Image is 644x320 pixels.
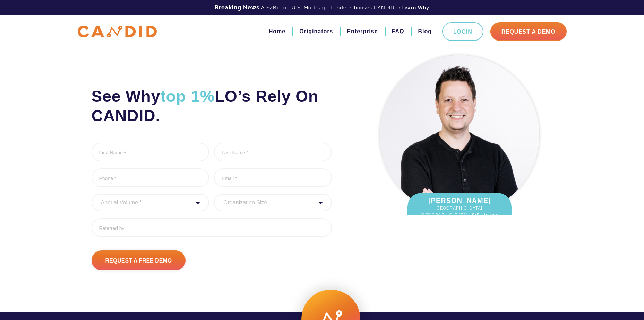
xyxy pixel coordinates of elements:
[92,218,332,237] input: Referred by
[160,87,215,105] span: top 1%
[414,205,505,225] span: [GEOGRAPHIC_DATA], [GEOGRAPHIC_DATA] | $1B lifetime fundings.
[490,22,567,41] a: Request A Demo
[407,193,512,229] div: [PERSON_NAME]
[401,4,429,11] a: Learn Why
[269,26,285,37] a: Home
[214,168,332,187] input: Email *
[92,168,209,187] input: Phone *
[215,4,261,11] b: Breaking News:
[418,26,432,37] a: Blog
[392,26,404,37] a: FAQ
[347,26,378,37] a: Enterprise
[92,250,186,270] input: Request A Free Demo
[92,87,332,125] h2: See Why LO’s Rely On CANDID.
[214,143,332,161] input: Last Name *
[442,22,483,41] a: Login
[78,26,157,38] img: CANDID APP
[92,143,209,161] input: First Name *
[299,26,333,37] a: Originators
